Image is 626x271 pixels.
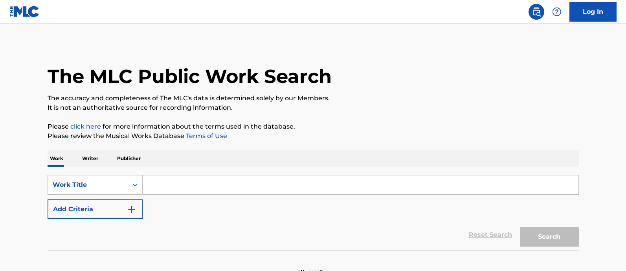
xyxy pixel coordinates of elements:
[569,2,617,22] a: Log In
[48,175,579,251] form: Search Form
[529,4,544,20] a: Public Search
[48,199,143,219] button: Add Criteria
[70,123,101,130] a: click here
[48,94,579,103] p: The accuracy and completeness of The MLC's data is determined solely by our Members.
[48,150,66,167] p: Work
[587,233,626,271] iframe: Chat Widget
[184,132,227,140] a: Terms of Use
[48,103,579,112] p: It is not an authoritative source for recording information.
[48,131,579,141] p: Please review the Musical Works Database
[127,205,136,214] img: 9d2ae6d4665cec9f34b9.svg
[115,150,143,167] p: Publisher
[532,7,541,17] img: search
[552,7,562,17] img: help
[53,180,123,190] div: Work Title
[9,6,40,17] img: MLC Logo
[80,150,101,167] p: Writer
[48,122,579,131] p: Please for more information about the terms used in the database.
[549,4,565,20] div: Help
[48,65,332,88] h1: The MLC Public Work Search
